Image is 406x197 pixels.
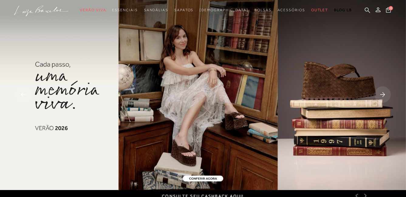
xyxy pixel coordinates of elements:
[278,8,305,12] span: Acessórios
[311,5,328,16] a: noSubCategoriesText
[112,8,138,12] span: Essenciais
[80,5,106,16] a: noSubCategoriesText
[144,5,168,16] a: noSubCategoriesText
[334,5,352,16] a: BLOG LB
[200,8,248,12] span: [DEMOGRAPHIC_DATA]
[174,5,193,16] a: noSubCategoriesText
[254,8,271,12] span: Bolsas
[278,5,305,16] a: noSubCategoriesText
[334,8,352,12] span: BLOG LB
[389,6,393,10] span: 0
[384,7,393,15] button: 0
[112,5,138,16] a: noSubCategoriesText
[254,5,271,16] a: noSubCategoriesText
[174,8,193,12] span: Sapatos
[144,8,168,12] span: Sandálias
[200,5,248,16] a: noSubCategoriesText
[311,8,328,12] span: Outlet
[80,8,106,12] span: Verão Viva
